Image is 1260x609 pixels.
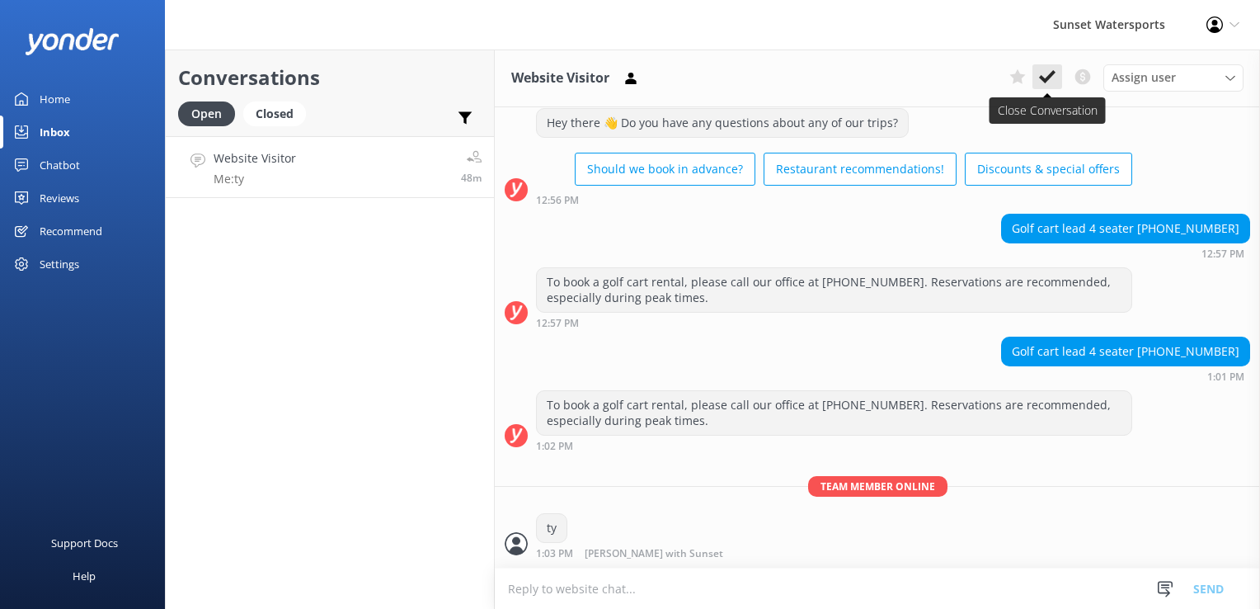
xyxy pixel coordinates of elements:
[461,171,482,185] span: Oct 08 2025 12:03pm (UTC -05:00) America/Cancun
[537,391,1131,435] div: To book a golf cart rental, please call our office at [PHONE_NUMBER]. Reservations are recommende...
[536,317,1132,328] div: Oct 08 2025 11:57am (UTC -05:00) America/Cancun
[73,559,96,592] div: Help
[214,149,296,168] h4: Website Visitor
[178,101,235,126] div: Open
[536,319,579,328] strong: 12:57 PM
[40,215,102,248] div: Recommend
[585,549,723,559] span: [PERSON_NAME] with Sunset
[40,83,70,116] div: Home
[40,116,70,149] div: Inbox
[537,109,908,137] div: Hey there 👋 Do you have any questions about any of our trips?
[536,549,573,559] strong: 1:03 PM
[965,153,1132,186] button: Discounts & special offers
[1112,68,1176,87] span: Assign user
[243,101,306,126] div: Closed
[575,153,755,186] button: Should we book in advance?
[511,68,609,89] h3: Website Visitor
[40,149,80,182] div: Chatbot
[166,136,494,198] a: Website VisitorMe:ty48m
[178,62,482,93] h2: Conversations
[536,196,579,205] strong: 12:56 PM
[1001,371,1250,382] div: Oct 08 2025 12:01pm (UTC -05:00) America/Cancun
[1207,372,1244,382] strong: 1:01 PM
[1001,248,1250,259] div: Oct 08 2025 11:57am (UTC -05:00) America/Cancun
[536,547,777,559] div: Oct 08 2025 12:03pm (UTC -05:00) America/Cancun
[536,441,573,451] strong: 1:02 PM
[1002,215,1249,243] div: Golf cart lead 4 seater [PHONE_NUMBER]
[40,182,79,215] div: Reviews
[178,104,243,122] a: Open
[51,526,118,559] div: Support Docs
[764,153,957,186] button: Restaurant recommendations!
[1103,64,1244,91] div: Assign User
[40,248,79,281] div: Settings
[1002,338,1249,366] div: Golf cart lead 4 seater [PHONE_NUMBER]
[536,440,1132,451] div: Oct 08 2025 12:02pm (UTC -05:00) America/Cancun
[808,476,947,497] span: Team member online
[537,514,567,542] div: ty
[25,28,120,55] img: yonder-white-logo.png
[1201,249,1244,259] strong: 12:57 PM
[536,194,1132,205] div: Oct 08 2025 11:56am (UTC -05:00) America/Cancun
[243,104,314,122] a: Closed
[537,268,1131,312] div: To book a golf cart rental, please call our office at [PHONE_NUMBER]. Reservations are recommende...
[214,172,296,186] p: Me: ty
